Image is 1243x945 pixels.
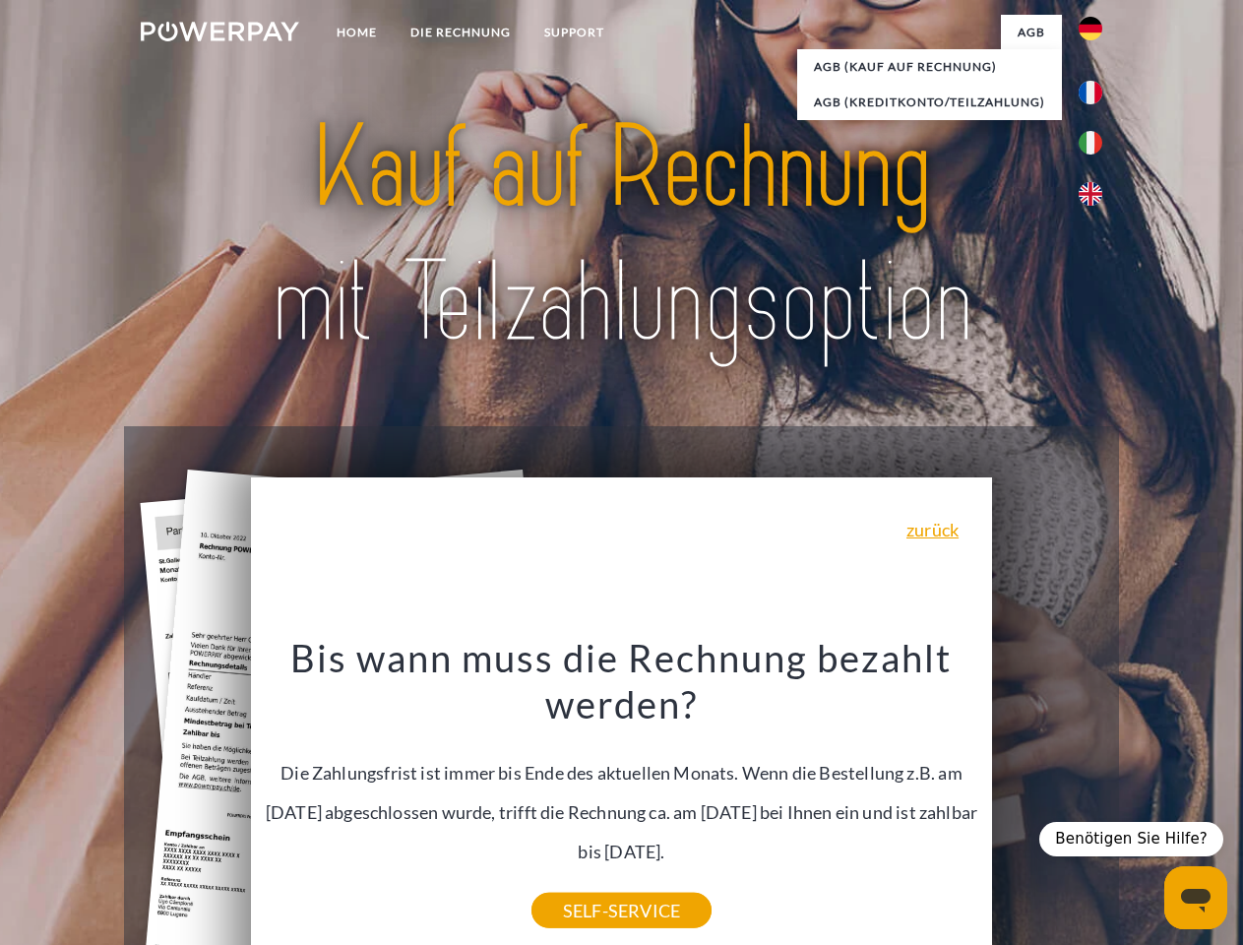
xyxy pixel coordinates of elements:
[394,15,528,50] a: DIE RECHNUNG
[797,85,1062,120] a: AGB (Kreditkonto/Teilzahlung)
[263,634,981,911] div: Die Zahlungsfrist ist immer bis Ende des aktuellen Monats. Wenn die Bestellung z.B. am [DATE] abg...
[320,15,394,50] a: Home
[263,634,981,728] h3: Bis wann muss die Rechnung bezahlt werden?
[1039,822,1223,856] div: Benötigen Sie Hilfe?
[1164,866,1227,929] iframe: Schaltfläche zum Öffnen des Messaging-Fensters; Konversation läuft
[528,15,621,50] a: SUPPORT
[1079,131,1102,155] img: it
[906,521,959,538] a: zurück
[797,49,1062,85] a: AGB (Kauf auf Rechnung)
[1001,15,1062,50] a: agb
[141,22,299,41] img: logo-powerpay-white.svg
[531,893,712,928] a: SELF-SERVICE
[1079,17,1102,40] img: de
[1079,81,1102,104] img: fr
[1079,182,1102,206] img: en
[188,94,1055,377] img: title-powerpay_de.svg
